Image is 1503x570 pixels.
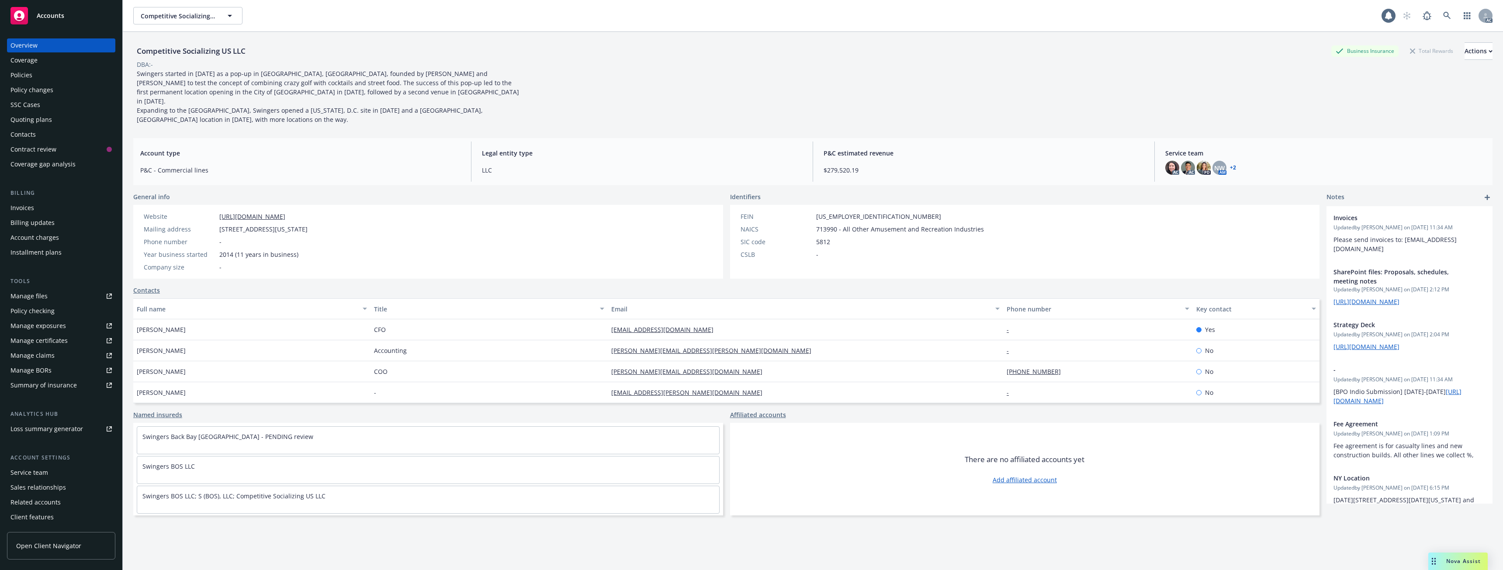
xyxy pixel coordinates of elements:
div: Summary of insurance [10,378,77,392]
span: NW [1214,163,1225,173]
div: Mailing address [144,225,216,234]
span: Swingers started in [DATE] as a pop-up in [GEOGRAPHIC_DATA], [GEOGRAPHIC_DATA], founded by [PERSO... [137,69,521,124]
button: Actions [1465,42,1493,60]
span: - [219,263,222,272]
div: Coverage gap analysis [10,157,76,171]
span: Yes [1205,325,1215,334]
span: Fee agreement is for casualty lines and new construction builds. All other lines we collect %, [1333,442,1474,459]
div: Loss summary generator [10,422,83,436]
span: [PERSON_NAME] [137,325,186,334]
div: -Updatedby [PERSON_NAME] on [DATE] 11:34 AM[BPO Indio Submission] [DATE]-[DATE][URL][DOMAIN_NAME] [1326,358,1493,412]
a: [PHONE_NUMBER] [1007,367,1068,376]
a: Contract review [7,142,115,156]
div: Account settings [7,453,115,462]
div: Phone number [144,237,216,246]
div: Year business started [144,250,216,259]
button: Competitive Socializing US LLC [133,7,242,24]
div: Fee AgreementUpdatedby [PERSON_NAME] on [DATE] 1:09 PMFee agreement is for casualty lines and new... [1326,412,1493,466]
div: Account charges [10,231,59,245]
span: General info [133,192,170,201]
div: Manage certificates [10,334,68,348]
button: Key contact [1193,298,1319,319]
div: Manage claims [10,349,55,363]
span: Notes [1326,192,1344,203]
span: Account type [140,149,461,158]
a: Overview [7,38,115,52]
a: Billing updates [7,216,115,230]
a: Invoices [7,201,115,215]
a: [PERSON_NAME][EMAIL_ADDRESS][PERSON_NAME][DOMAIN_NAME] [611,346,818,355]
div: Policies [10,68,32,82]
span: There are no affiliated accounts yet [965,454,1084,465]
div: Client features [10,510,54,524]
span: Identifiers [730,192,761,201]
div: Full name [137,304,357,314]
div: Manage exposures [10,319,66,333]
span: Fee Agreement [1333,419,1463,428]
span: Updated by [PERSON_NAME] on [DATE] 6:15 PM [1333,484,1486,492]
p: [BPO Indio Submission] [DATE]-[DATE] [1333,387,1486,405]
a: [URL][DOMAIN_NAME] [1333,342,1399,351]
a: Installment plans [7,245,115,259]
button: Title [371,298,608,319]
a: Affiliated accounts [730,410,786,419]
a: Start snowing [1398,7,1416,24]
span: Updated by [PERSON_NAME] on [DATE] 2:12 PM [1333,286,1486,294]
div: DBA: - [137,60,153,69]
div: Manage files [10,289,48,303]
a: - [1007,346,1016,355]
a: Account charges [7,231,115,245]
div: SSC Cases [10,98,40,112]
a: Related accounts [7,495,115,509]
span: - [816,250,818,259]
a: Swingers Back Bay [GEOGRAPHIC_DATA] - PENDING review [142,432,313,441]
a: Client features [7,510,115,524]
div: Service team [10,466,48,480]
span: Nova Assist [1446,557,1481,565]
div: Actions [1465,43,1493,59]
a: SSC Cases [7,98,115,112]
a: - [1007,325,1016,334]
div: Manage BORs [10,363,52,377]
button: Phone number [1003,298,1193,319]
a: Service team [7,466,115,480]
a: Add affiliated account [993,475,1057,484]
div: Tools [7,277,115,286]
a: Policies [7,68,115,82]
a: Contacts [133,286,160,295]
span: - [1333,365,1463,374]
span: NY Location [1333,473,1463,483]
div: Quoting plans [10,113,52,127]
a: Policy changes [7,83,115,97]
a: Coverage gap analysis [7,157,115,171]
a: [EMAIL_ADDRESS][PERSON_NAME][DOMAIN_NAME] [611,388,769,397]
a: Swingers BOS LLC; S (BOS), LLC; Competitive Socializing US LLC [142,492,326,500]
a: Policy checking [7,304,115,318]
span: LLC [482,166,802,175]
a: Contacts [7,128,115,142]
a: add [1482,192,1493,203]
a: Manage exposures [7,319,115,333]
div: Key contact [1196,304,1306,314]
a: Switch app [1458,7,1476,24]
a: Quoting plans [7,113,115,127]
span: No [1205,367,1213,376]
div: Contract review [10,142,56,156]
span: Legal entity type [482,149,802,158]
span: Please send invoices to: [EMAIL_ADDRESS][DOMAIN_NAME] [1333,235,1457,253]
a: Loss summary generator [7,422,115,436]
span: Strategy Deck [1333,320,1463,329]
span: Invoices [1333,213,1463,222]
span: No [1205,388,1213,397]
a: [EMAIL_ADDRESS][DOMAIN_NAME] [611,325,720,334]
span: $279,520.19 [824,166,1144,175]
div: Contacts [10,128,36,142]
span: No [1205,346,1213,355]
a: [URL][DOMAIN_NAME] [1333,297,1399,306]
div: Email [611,304,990,314]
a: Manage claims [7,349,115,363]
span: [PERSON_NAME] [137,388,186,397]
span: 713990 - All Other Amusement and Recreation Industries [816,225,984,234]
div: Invoices [10,201,34,215]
